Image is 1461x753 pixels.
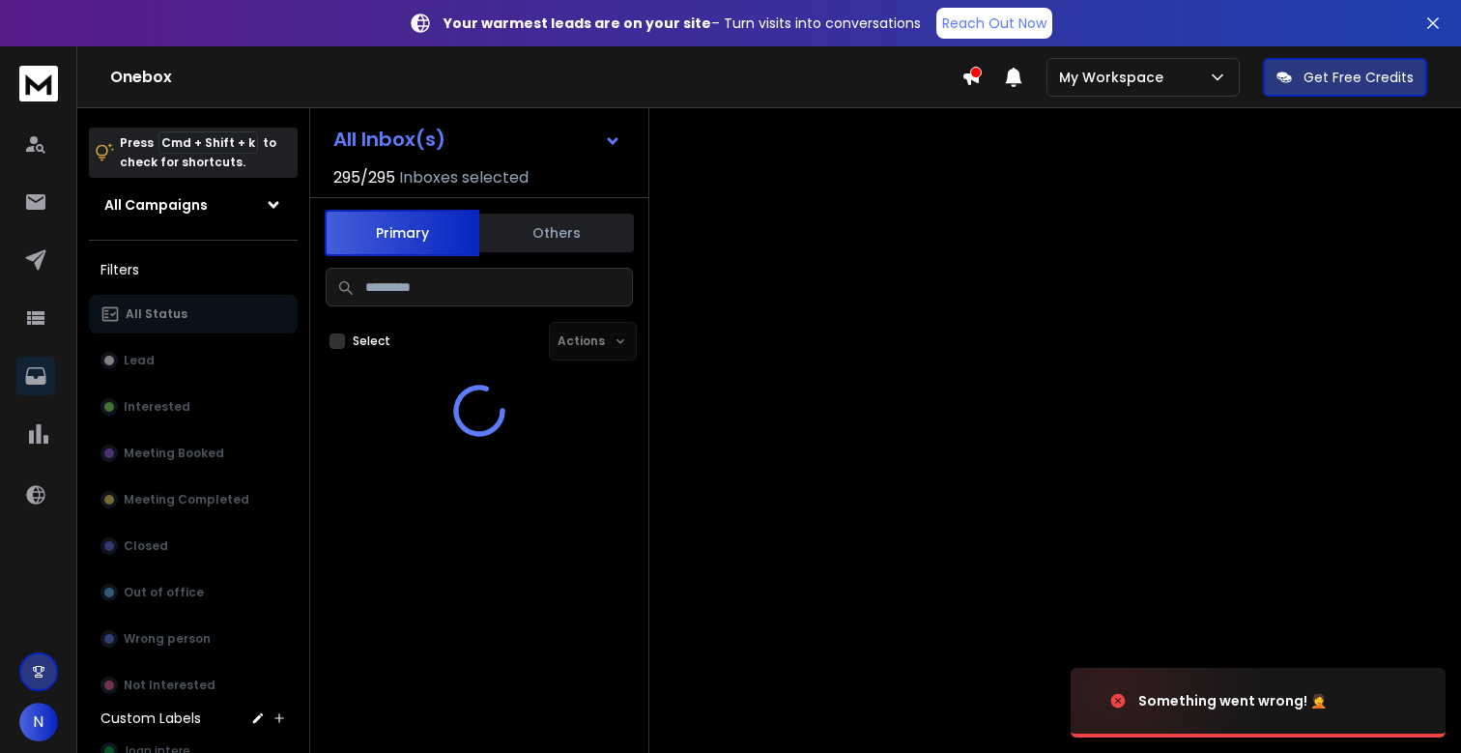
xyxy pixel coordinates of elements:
span: Cmd + Shift + k [158,131,258,154]
button: All Inbox(s) [318,120,637,159]
img: image [1071,649,1264,753]
p: Get Free Credits [1303,68,1414,87]
button: Get Free Credits [1263,58,1427,97]
button: Primary [325,210,479,256]
a: Reach Out Now [936,8,1052,39]
p: – Turn visits into conversations [444,14,921,33]
span: 295 / 295 [333,166,395,189]
button: N [19,703,58,741]
div: Something went wrong! 🤦 [1138,691,1327,710]
h3: Inboxes selected [399,166,529,189]
p: Press to check for shortcuts. [120,133,276,172]
p: Reach Out Now [942,14,1046,33]
h3: Filters [89,256,298,283]
p: My Workspace [1059,68,1171,87]
img: logo [19,66,58,101]
button: All Campaigns [89,186,298,224]
button: Others [479,212,634,254]
h3: Custom Labels [100,709,201,728]
strong: Your warmest leads are on your site [444,14,711,33]
h1: Onebox [110,66,961,89]
h1: All Campaigns [104,195,208,215]
h1: All Inbox(s) [333,130,445,149]
label: Select [353,333,390,349]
